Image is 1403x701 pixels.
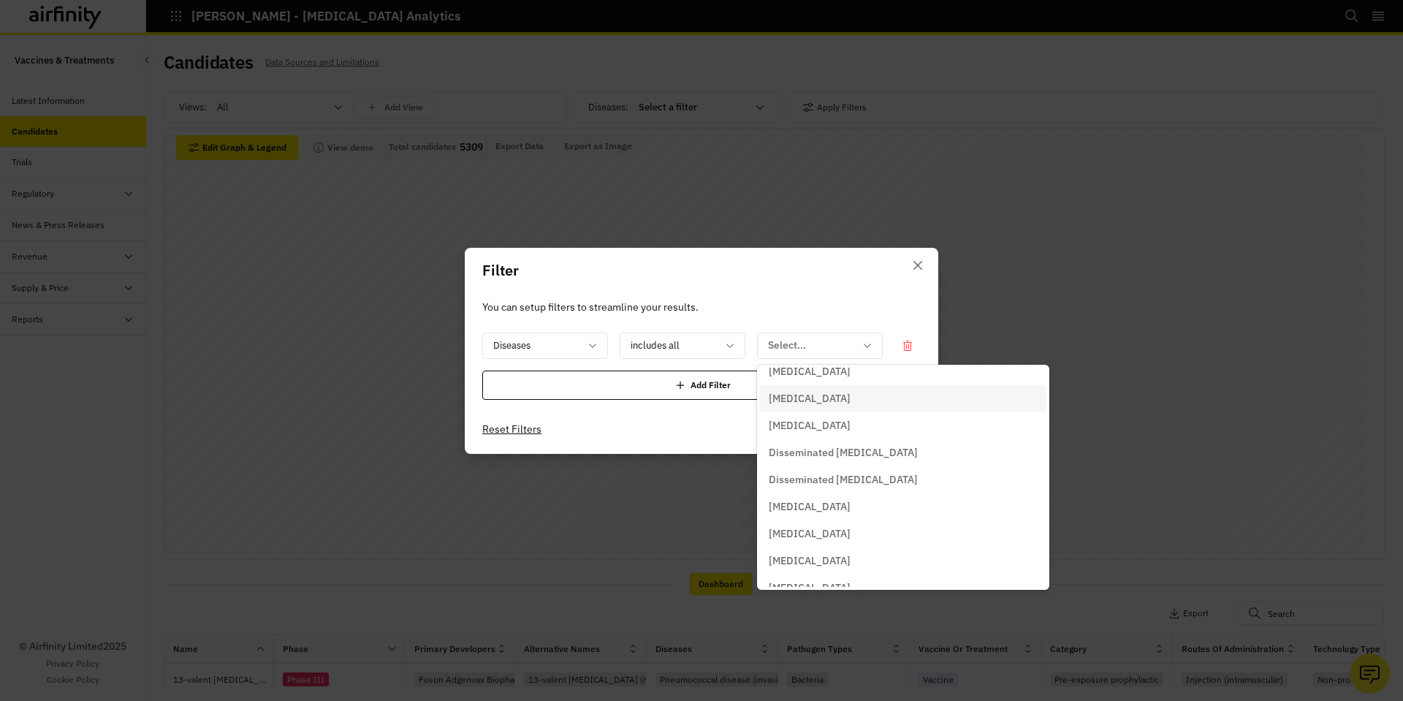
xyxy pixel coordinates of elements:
[769,418,851,433] p: [MEDICAL_DATA]
[482,418,541,442] button: Reset Filters
[906,254,929,277] button: Close
[769,526,851,542] p: [MEDICAL_DATA]
[482,299,921,315] p: You can setup filters to streamline your results.
[769,445,918,461] p: Disseminated [MEDICAL_DATA]
[769,499,851,515] p: [MEDICAL_DATA]
[769,391,851,406] p: [MEDICAL_DATA]
[482,371,921,400] div: Add Filter
[465,248,938,293] header: Filter
[769,553,851,569] p: [MEDICAL_DATA]
[769,580,851,596] p: [MEDICAL_DATA]
[769,364,851,379] p: [MEDICAL_DATA]
[769,472,918,488] p: Disseminated [MEDICAL_DATA]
